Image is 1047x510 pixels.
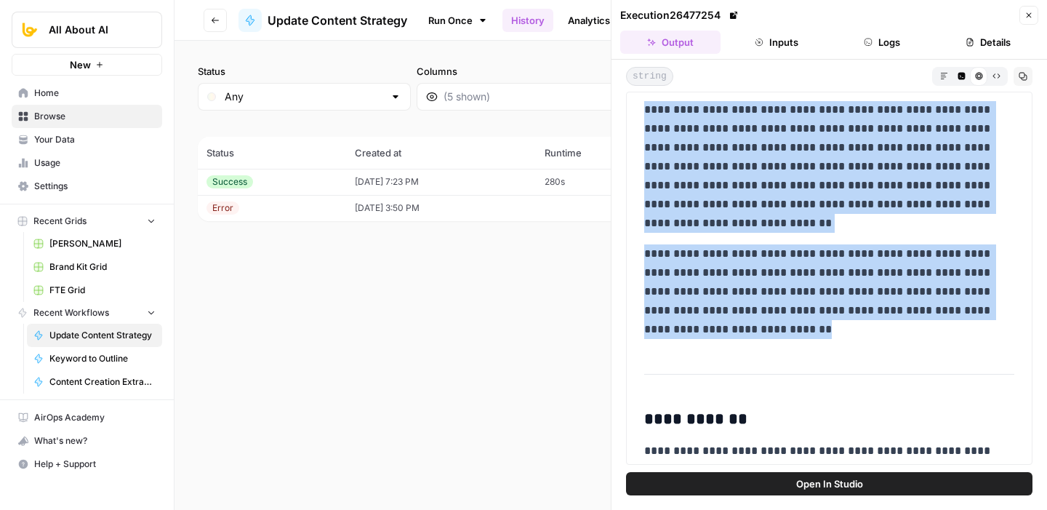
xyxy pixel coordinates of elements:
[49,329,156,342] span: Update Content Strategy
[559,9,619,32] a: Analytics
[49,375,156,389] span: Content Creation Extract Keywords
[938,31,1038,54] button: Details
[206,202,239,215] div: Error
[49,237,156,250] span: [PERSON_NAME]
[12,210,162,232] button: Recent Grids
[626,472,1032,495] button: Open In Studio
[346,195,536,221] td: [DATE] 3:50 PM
[34,156,156,170] span: Usage
[620,8,741,23] div: Execution 26477254
[620,31,721,54] button: Output
[12,430,161,452] div: What's new?
[12,302,162,324] button: Recent Workflows
[34,180,156,193] span: Settings
[34,458,156,471] span: Help + Support
[34,133,156,146] span: Your Data
[12,54,162,76] button: New
[12,81,162,105] a: Home
[27,279,162,302] a: FTE Grid
[27,370,162,394] a: Content Creation Extract Keywords
[444,89,603,104] input: (5 shown)
[12,105,162,128] a: Browse
[33,306,109,319] span: Recent Workflows
[536,169,662,195] td: 280s
[626,67,673,86] span: string
[417,64,630,79] label: Columns
[419,8,497,33] a: Run Once
[34,411,156,424] span: AirOps Academy
[346,137,536,169] th: Created at
[12,453,162,476] button: Help + Support
[12,406,162,429] a: AirOps Academy
[198,64,411,79] label: Status
[33,215,87,228] span: Recent Grids
[206,175,253,188] div: Success
[198,137,346,169] th: Status
[12,12,162,48] button: Workspace: All About AI
[27,232,162,255] a: [PERSON_NAME]
[12,175,162,198] a: Settings
[49,23,137,37] span: All About AI
[225,89,384,104] input: Any
[27,347,162,370] a: Keyword to Outline
[49,352,156,365] span: Keyword to Outline
[238,9,407,32] a: Update Content Strategy
[27,324,162,347] a: Update Content Strategy
[12,151,162,175] a: Usage
[49,260,156,274] span: Brand Kit Grid
[796,477,863,491] span: Open In Studio
[198,111,1024,137] span: (2 records)
[346,169,536,195] td: [DATE] 7:23 PM
[27,255,162,279] a: Brand Kit Grid
[726,31,827,54] button: Inputs
[34,110,156,123] span: Browse
[268,12,407,29] span: Update Content Strategy
[502,9,553,32] a: History
[536,137,662,169] th: Runtime
[12,429,162,453] button: What's new?
[49,284,156,297] span: FTE Grid
[17,17,43,43] img: All About AI Logo
[833,31,933,54] button: Logs
[12,128,162,151] a: Your Data
[70,57,91,72] span: New
[34,87,156,100] span: Home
